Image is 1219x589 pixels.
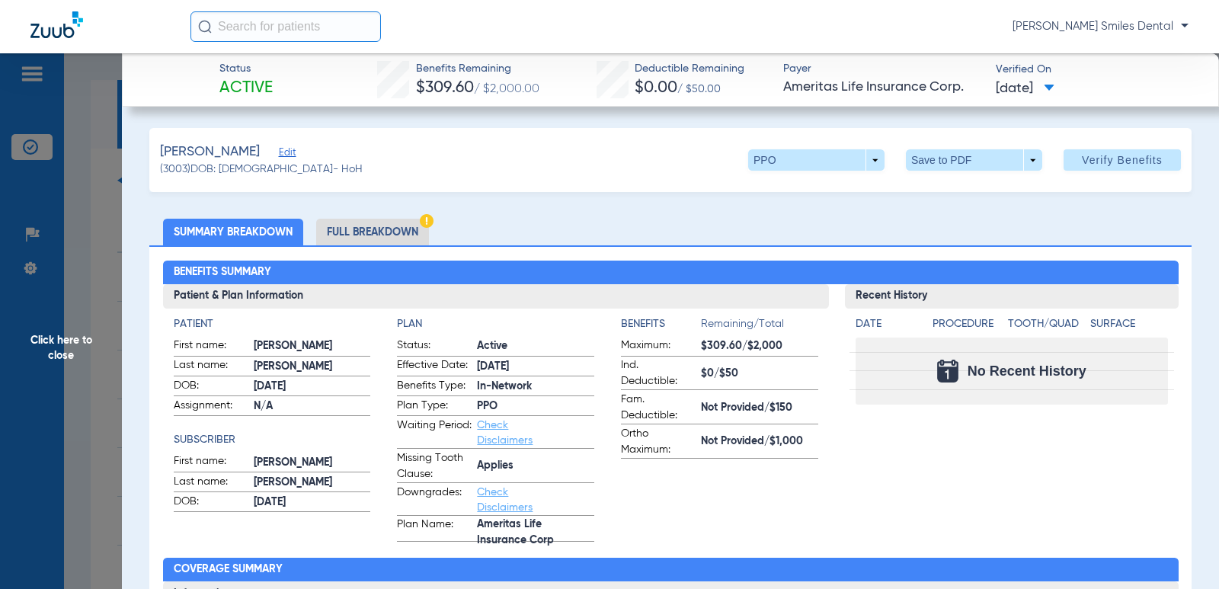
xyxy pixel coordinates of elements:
h2: Benefits Summary [163,261,1179,285]
span: No Recent History [968,363,1086,379]
button: Save to PDF [906,149,1042,171]
span: DOB: [174,494,248,512]
img: Search Icon [198,20,212,34]
span: [DATE] [477,359,594,375]
span: Last name: [174,474,248,492]
li: Summary Breakdown [163,219,303,245]
img: Hazard [420,214,434,228]
button: Verify Benefits [1064,149,1181,171]
span: First name: [174,453,248,472]
span: Last name: [174,357,248,376]
span: Applies [477,458,594,474]
span: Benefits Type: [397,378,472,396]
span: Maximum: [621,338,696,356]
h4: Patient [174,316,371,332]
span: Not Provided/$1,000 [701,434,818,450]
span: Payer [783,61,982,77]
span: Assignment: [174,398,248,416]
li: Full Breakdown [316,219,429,245]
h3: Patient & Plan Information [163,284,830,309]
span: Status: [397,338,472,356]
span: First name: [174,338,248,356]
app-breakdown-title: Surface [1090,316,1167,338]
span: [DATE] [996,79,1054,98]
span: [PERSON_NAME] [160,142,260,162]
span: $0.00 [635,80,677,96]
span: $0/$50 [701,366,818,382]
span: Waiting Period: [397,418,472,448]
span: [PERSON_NAME] Smiles Dental [1013,19,1189,34]
h4: Tooth/Quad [1008,316,1085,332]
h4: Procedure [933,316,1002,332]
span: Plan Name: [397,517,472,541]
span: Status [219,61,273,77]
span: [DATE] [254,379,371,395]
span: Remaining/Total [701,316,818,338]
span: [PERSON_NAME] [254,338,371,354]
span: [PERSON_NAME] [254,475,371,491]
span: Not Provided/$150 [701,400,818,416]
h4: Subscriber [174,432,371,448]
h4: Surface [1090,316,1167,332]
img: Calendar [937,360,958,383]
span: Ortho Maximum: [621,426,696,458]
app-breakdown-title: Date [856,316,920,338]
span: Effective Date: [397,357,472,376]
img: Zuub Logo [30,11,83,38]
span: [PERSON_NAME] [254,455,371,471]
h4: Date [856,316,920,332]
app-breakdown-title: Benefits [621,316,701,338]
span: [DATE] [254,495,371,511]
h3: Recent History [845,284,1178,309]
span: Verify Benefits [1082,154,1163,166]
span: Verified On [996,62,1195,78]
span: Ameritas Life Insurance Corp. [783,78,982,97]
span: Missing Tooth Clause: [397,450,472,482]
h4: Benefits [621,316,701,332]
a: Check Disclaimers [477,420,533,446]
span: DOB: [174,378,248,396]
span: (3003) DOB: [DEMOGRAPHIC_DATA] - HoH [160,162,363,178]
a: Check Disclaimers [477,487,533,513]
span: Plan Type: [397,398,472,416]
span: [PERSON_NAME] [254,359,371,375]
span: Active [219,78,273,99]
app-breakdown-title: Tooth/Quad [1008,316,1085,338]
span: Downgrades: [397,485,472,515]
span: In-Network [477,379,594,395]
span: Ind. Deductible: [621,357,696,389]
iframe: Chat Widget [1143,516,1219,589]
span: Edit [279,147,293,162]
span: Ameritas Life Insurance Corp [477,525,594,541]
input: Search for patients [190,11,381,42]
span: Deductible Remaining [635,61,744,77]
span: / $2,000.00 [474,83,539,95]
h4: Plan [397,316,594,332]
app-breakdown-title: Procedure [933,316,1002,338]
span: Active [477,338,594,354]
span: Fam. Deductible: [621,392,696,424]
span: / $50.00 [677,84,721,94]
span: N/A [254,399,371,415]
button: PPO [748,149,885,171]
span: Benefits Remaining [416,61,539,77]
span: $309.60 [416,80,474,96]
span: PPO [477,399,594,415]
span: $309.60/$2,000 [701,338,818,354]
h2: Coverage Summary [163,558,1179,582]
